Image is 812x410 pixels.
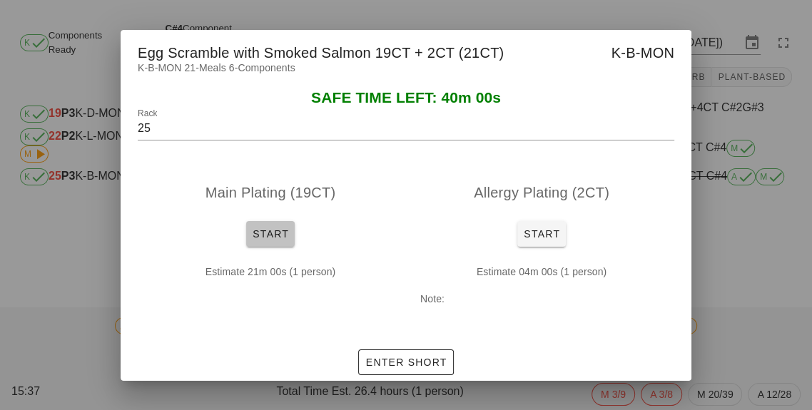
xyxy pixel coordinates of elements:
span: K-B-MON [611,41,674,64]
button: Start [517,221,566,247]
div: K-B-MON 21-Meals 6-Components [121,60,691,90]
span: Start [252,228,289,240]
p: Estimate 21m 00s (1 person) [149,264,392,280]
p: Note: [420,291,663,307]
span: SAFE TIME LEFT: 40m 00s [311,89,501,106]
label: Rack [138,108,157,119]
p: Estimate 04m 00s (1 person) [420,264,663,280]
div: Main Plating (19CT) [138,170,403,215]
div: Allergy Plating (2CT) [409,170,674,215]
button: Enter Short [358,349,453,375]
div: Egg Scramble with Smoked Salmon 19CT + 2CT (21CT) [121,30,691,71]
button: Start [246,221,295,247]
span: Start [523,228,560,240]
span: Enter Short [365,357,447,368]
